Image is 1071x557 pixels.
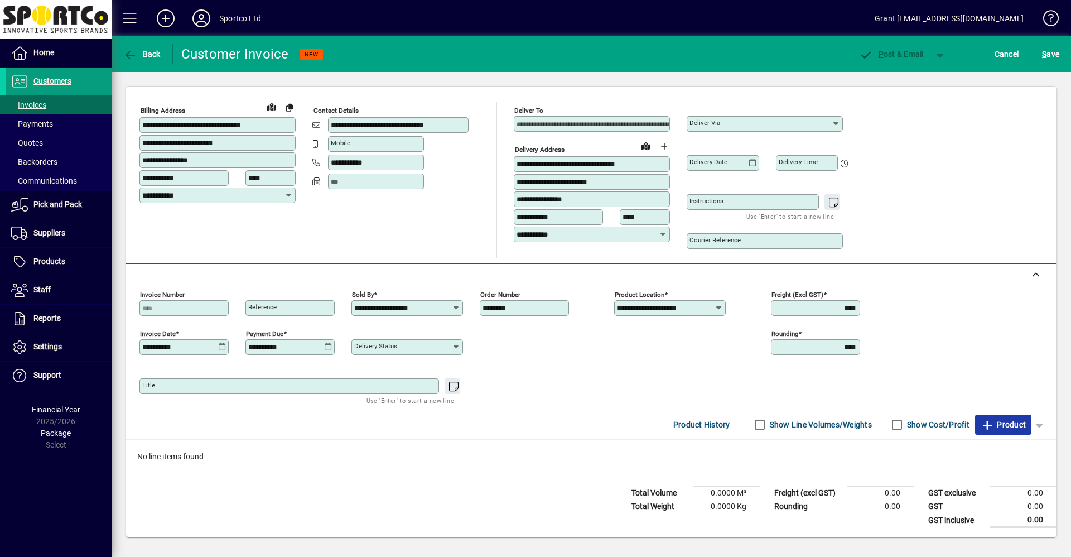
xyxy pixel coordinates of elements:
[615,291,664,299] mat-label: Product location
[847,487,914,500] td: 0.00
[669,415,735,435] button: Product History
[6,333,112,361] a: Settings
[112,44,173,64] app-page-header-button: Back
[746,210,834,223] mat-hint: Use 'Enter' to start a new line
[779,158,818,166] mat-label: Delivery time
[990,500,1056,513] td: 0.00
[33,48,54,57] span: Home
[879,50,884,59] span: P
[995,45,1019,63] span: Cancel
[626,487,693,500] td: Total Volume
[33,257,65,266] span: Products
[905,419,969,430] label: Show Cost/Profit
[689,158,727,166] mat-label: Delivery date
[331,139,350,147] mat-label: Mobile
[480,291,520,299] mat-label: Order number
[6,305,112,333] a: Reports
[990,513,1056,527] td: 0.00
[354,342,397,350] mat-label: Delivery status
[923,500,990,513] td: GST
[768,419,872,430] label: Show Line Volumes/Weights
[6,248,112,276] a: Products
[1042,45,1059,63] span: ave
[281,98,298,116] button: Copy to Delivery address
[689,119,720,127] mat-label: Deliver via
[248,303,277,311] mat-label: Reference
[1035,2,1057,39] a: Knowledge Base
[6,133,112,152] a: Quotes
[975,415,1031,435] button: Product
[140,330,176,338] mat-label: Invoice date
[6,95,112,114] a: Invoices
[1042,50,1046,59] span: S
[6,219,112,247] a: Suppliers
[6,114,112,133] a: Payments
[33,76,71,85] span: Customers
[120,44,163,64] button: Back
[847,500,914,513] td: 0.00
[11,176,77,185] span: Communications
[923,487,990,500] td: GST exclusive
[673,416,730,434] span: Product History
[1039,44,1062,64] button: Save
[148,8,184,28] button: Add
[992,44,1022,64] button: Cancel
[11,157,57,166] span: Backorders
[246,330,283,338] mat-label: Payment due
[126,440,1056,474] div: No line items found
[771,291,823,299] mat-label: Freight (excl GST)
[6,39,112,67] a: Home
[32,405,80,414] span: Financial Year
[33,342,62,351] span: Settings
[33,200,82,209] span: Pick and Pack
[140,291,185,299] mat-label: Invoice number
[689,197,723,205] mat-label: Instructions
[771,330,798,338] mat-label: Rounding
[6,152,112,171] a: Backorders
[366,394,454,407] mat-hint: Use 'Enter' to start a new line
[769,500,847,513] td: Rounding
[123,50,161,59] span: Back
[11,119,53,128] span: Payments
[689,236,741,244] mat-label: Courier Reference
[6,191,112,219] a: Pick and Pack
[263,98,281,116] a: View on map
[33,228,65,237] span: Suppliers
[990,487,1056,500] td: 0.00
[33,371,61,380] span: Support
[6,171,112,190] a: Communications
[11,138,43,147] span: Quotes
[981,416,1026,434] span: Product
[33,285,51,294] span: Staff
[41,429,71,438] span: Package
[352,291,374,299] mat-label: Sold by
[6,362,112,390] a: Support
[637,137,655,155] a: View on map
[655,137,673,155] button: Choose address
[626,500,693,513] td: Total Weight
[769,487,847,500] td: Freight (excl GST)
[184,8,219,28] button: Profile
[6,276,112,304] a: Staff
[181,45,289,63] div: Customer Invoice
[693,500,760,513] td: 0.0000 Kg
[693,487,760,500] td: 0.0000 M³
[853,44,929,64] button: Post & Email
[305,51,319,58] span: NEW
[514,107,543,114] mat-label: Deliver To
[11,100,46,109] span: Invoices
[859,50,924,59] span: ost & Email
[923,513,990,527] td: GST inclusive
[219,9,261,27] div: Sportco Ltd
[875,9,1024,27] div: Grant [EMAIL_ADDRESS][DOMAIN_NAME]
[33,314,61,323] span: Reports
[142,381,155,389] mat-label: Title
